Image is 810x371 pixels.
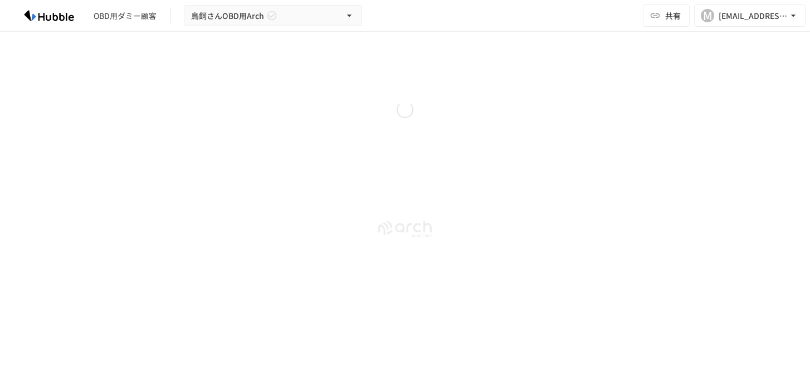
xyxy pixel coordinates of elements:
[694,4,806,27] button: M[EMAIL_ADDRESS][DOMAIN_NAME]
[94,10,157,22] div: OBD用ダミー顧客
[13,7,85,25] img: HzDRNkGCf7KYO4GfwKnzITak6oVsp5RHeZBEM1dQFiQ
[643,4,690,27] button: 共有
[701,9,714,22] div: M
[719,9,788,23] div: [EMAIL_ADDRESS][DOMAIN_NAME]
[191,9,264,23] span: 鳥飼さんOBD用Arch
[665,9,681,22] span: 共有
[184,5,362,27] button: 鳥飼さんOBD用Arch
